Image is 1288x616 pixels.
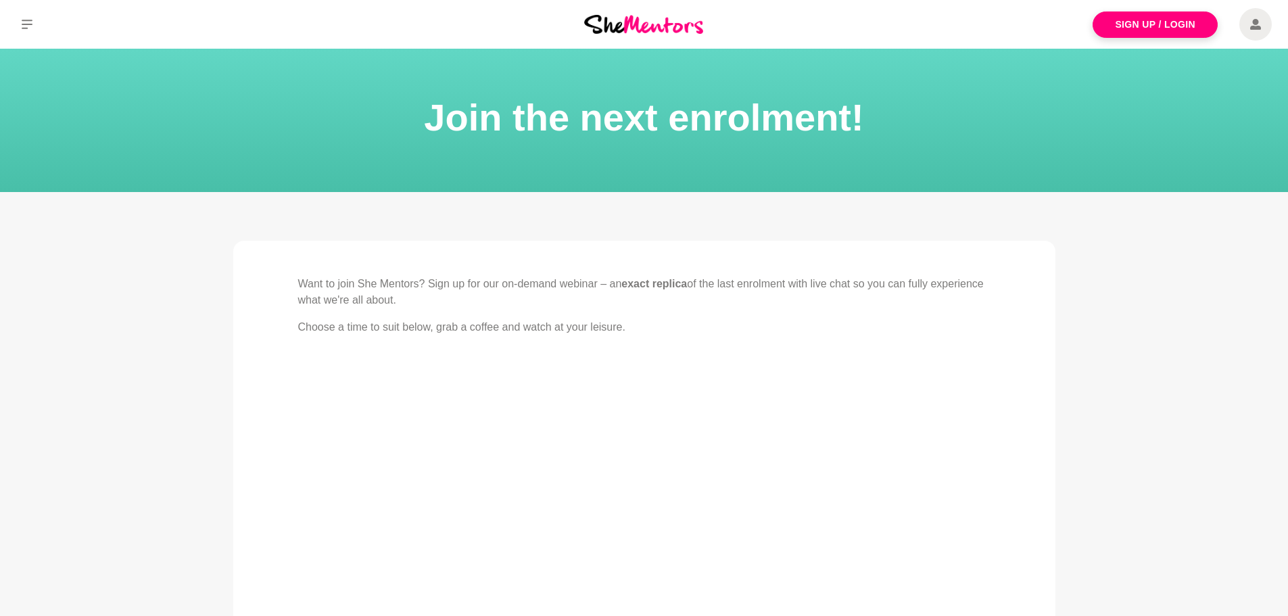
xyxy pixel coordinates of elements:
p: Want to join She Mentors? Sign up for our on-demand webinar – an of the last enrolment with live ... [298,276,991,308]
p: Choose a time to suit below, grab a coffee and watch at your leisure. [298,319,991,335]
a: Sign Up / Login [1093,11,1218,38]
img: She Mentors Logo [584,15,703,33]
strong: exact replica [621,278,687,289]
h1: Join the next enrolment! [16,92,1272,143]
